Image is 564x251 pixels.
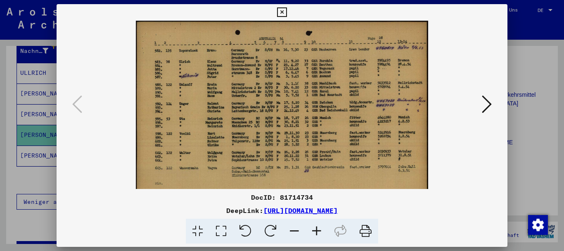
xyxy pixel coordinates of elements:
div: DeepLink: [57,206,508,215]
img: Zustimmung ändern [528,215,548,235]
div: DocID: 81714734 [57,192,508,202]
a: [URL][DOMAIN_NAME] [263,206,338,215]
div: Zustimmung ändern [528,215,547,234]
img: 001.jpg [136,21,429,210]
